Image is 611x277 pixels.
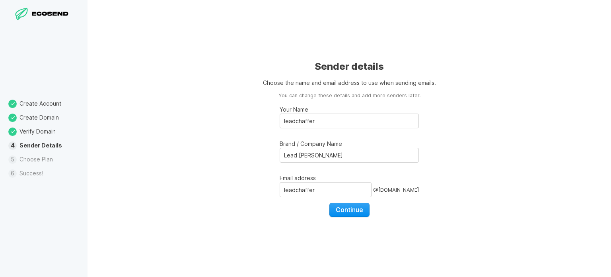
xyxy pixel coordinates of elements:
span: Continue [336,206,363,214]
p: Brand / Company Name [280,139,419,148]
p: Email address [280,174,419,182]
input: Email address@[DOMAIN_NAME] [280,182,372,197]
input: Your Name [280,114,419,128]
div: @ [DOMAIN_NAME] [373,182,419,197]
p: Choose the name and email address to use when sending emails. [263,79,436,87]
h1: Sender details [315,60,384,73]
input: Brand / Company Name [280,148,419,163]
aside: You can change these details and add more senders later. [278,92,420,100]
button: Continue [329,203,370,216]
p: Your Name [280,105,419,114]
